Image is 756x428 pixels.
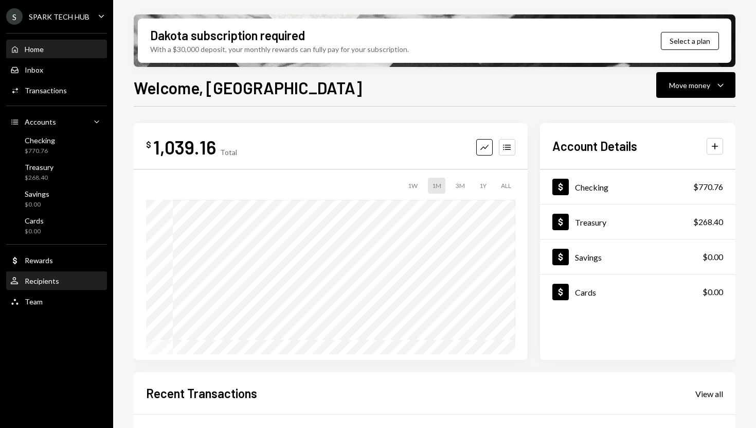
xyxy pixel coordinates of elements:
[703,286,723,298] div: $0.00
[695,388,723,399] a: View all
[428,178,445,194] div: 1M
[6,40,107,58] a: Home
[6,271,107,290] a: Recipients
[695,389,723,399] div: View all
[6,160,107,184] a: Treasury$268.40
[25,200,49,209] div: $0.00
[693,181,723,193] div: $770.76
[25,174,53,182] div: $268.40
[6,60,107,79] a: Inbox
[25,65,43,74] div: Inbox
[146,140,151,150] div: $
[25,227,44,236] div: $0.00
[220,148,237,157] div: Total
[575,217,606,227] div: Treasury
[661,32,719,50] button: Select a plan
[452,178,469,194] div: 3M
[497,178,515,194] div: ALL
[540,239,735,274] a: Savings$0.00
[150,44,409,55] div: With a $30,000 deposit, your monthly rewards can fully pay for your subscription.
[25,216,44,225] div: Cards
[540,169,735,204] a: Checking$770.76
[6,292,107,311] a: Team
[669,80,710,91] div: Move money
[552,138,637,155] h2: Account Details
[540,204,735,239] a: Treasury$268.40
[25,117,56,126] div: Accounts
[475,178,491,194] div: 1Y
[150,27,305,44] div: Dakota subscription required
[25,136,55,145] div: Checking
[25,86,67,95] div: Transactions
[404,178,422,194] div: 1W
[134,77,362,98] h1: Welcome, [GEOGRAPHIC_DATA]
[575,287,596,297] div: Cards
[656,72,735,98] button: Move money
[540,275,735,309] a: Cards$0.00
[25,45,44,54] div: Home
[6,8,23,25] div: S
[25,147,55,156] div: $770.76
[6,133,107,158] a: Checking$770.76
[146,385,257,402] h2: Recent Transactions
[25,190,49,198] div: Savings
[6,251,107,269] a: Rewards
[25,297,43,306] div: Team
[575,182,608,192] div: Checking
[25,256,53,265] div: Rewards
[29,12,89,21] div: SPARK TECH HUB
[25,277,59,285] div: Recipients
[6,81,107,99] a: Transactions
[703,251,723,263] div: $0.00
[693,216,723,228] div: $268.40
[6,213,107,238] a: Cards$0.00
[25,163,53,172] div: Treasury
[6,186,107,211] a: Savings$0.00
[6,112,107,131] a: Accounts
[153,135,216,159] div: 1,039.16
[575,252,602,262] div: Savings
